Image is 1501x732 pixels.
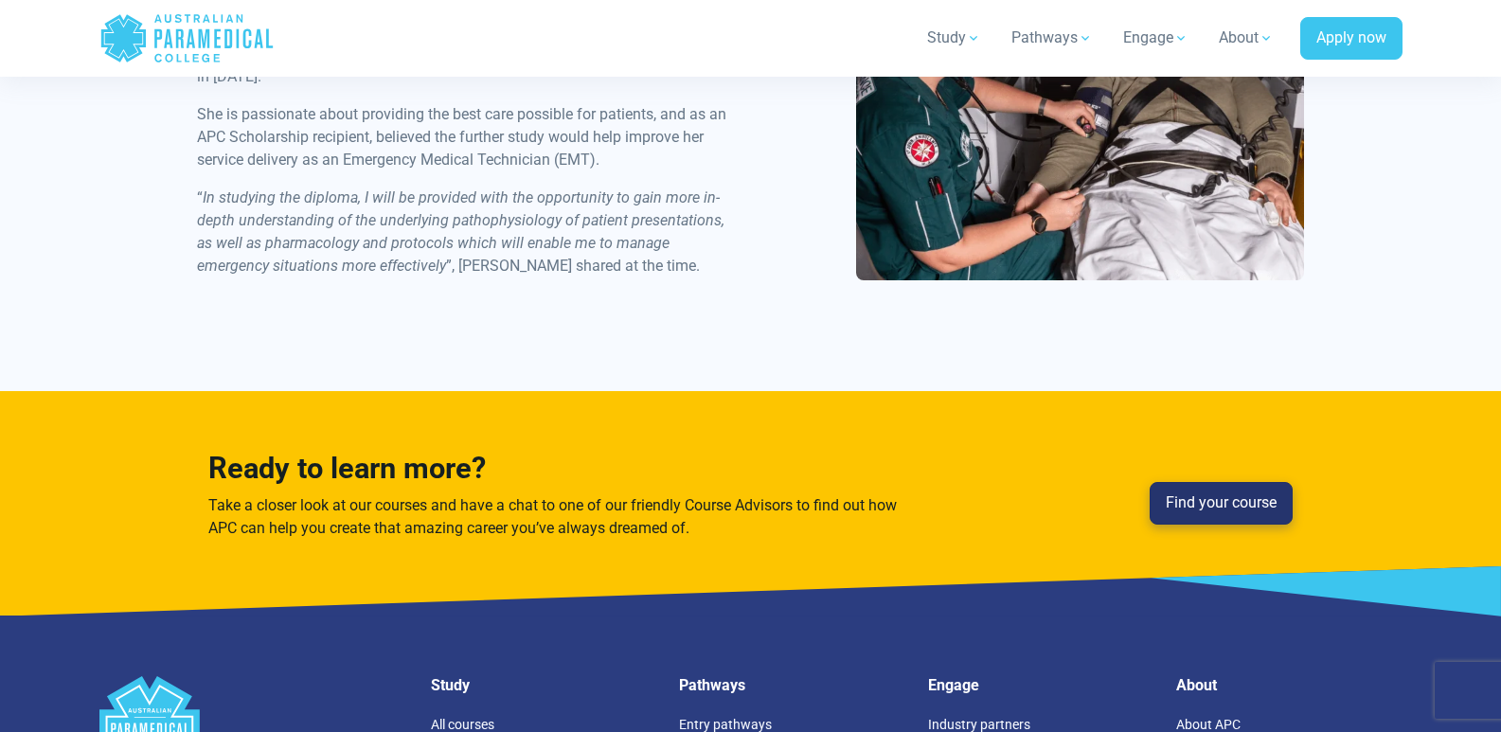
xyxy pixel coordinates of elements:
a: Industry partners [928,717,1030,732]
a: About APC [1176,717,1241,732]
p: She is passionate about providing the best care possible for patients, and as an APC Scholarship ... [197,103,740,171]
a: Australian Paramedical College [99,8,275,69]
a: Engage [1112,11,1200,64]
h5: Pathways [679,676,905,694]
a: About [1207,11,1285,64]
h3: Ready to learn more? [208,452,924,487]
a: Entry pathways [679,717,772,732]
a: Pathways [1000,11,1104,64]
a: All courses [431,717,494,732]
h5: Engage [928,676,1154,694]
h5: Study [431,676,657,694]
em: In studying the diploma, I will be provided with the opportunity to gain more in-depth understand... [197,188,724,275]
h5: About [1176,676,1403,694]
a: Find your course [1150,482,1293,526]
a: Study [916,11,992,64]
p: Take a closer look at our courses and have a chat to one of our friendly Course Advisors to find ... [208,494,924,540]
p: “ ”, [PERSON_NAME] shared at the time. [197,187,740,277]
a: Apply now [1300,17,1403,61]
